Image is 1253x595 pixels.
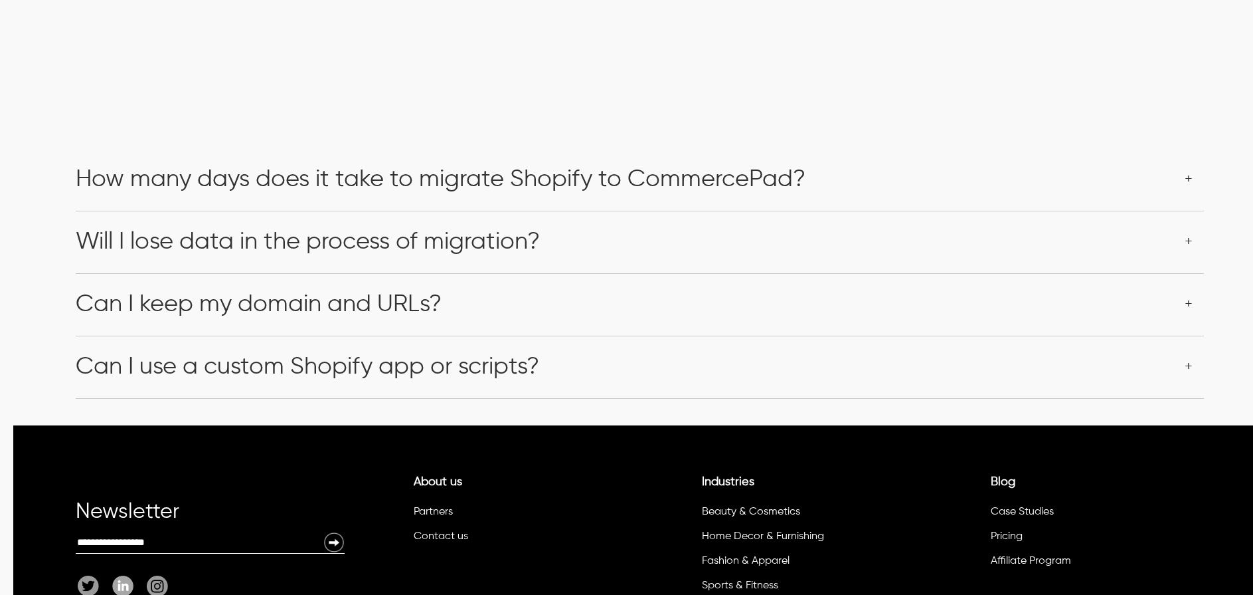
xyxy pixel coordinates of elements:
img: Newsletter Submit [323,532,345,553]
a: Partners [414,507,453,517]
li: Home Decor & Furnishing [700,527,908,551]
li: Beauty & Cosmetics [700,502,908,527]
li: Contact us [412,527,620,551]
a: Home Decor & Furnishing [702,531,824,542]
li: Partners [412,502,620,527]
a: Affiliate Program [991,556,1071,566]
li: Pricing [989,527,1197,551]
a: Case Studies [991,507,1054,517]
a: About us [414,476,462,488]
li: Affiliate Program [989,551,1197,576]
h3: Can I keep my domain and URLs? [76,291,1147,319]
div: Newsletter [76,505,345,532]
h3: Will I lose data in the process of migration? [76,228,1147,257]
a: Contact us [414,531,468,542]
li: Fashion & Apparel [700,551,908,576]
h3: Can I use a custom Shopify app or scripts? [76,353,1147,382]
a: Beauty & Cosmetics [702,507,800,517]
a: Fashion & Apparel [702,556,790,566]
a: Industries [702,476,754,488]
a: Pricing [991,531,1023,542]
li: Case Studies [989,502,1197,527]
a: Blog [991,476,1015,488]
h3: How many days does it take to migrate Shopify to CommercePad? [76,166,1147,194]
a: Sports & Fitness [702,580,778,591]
